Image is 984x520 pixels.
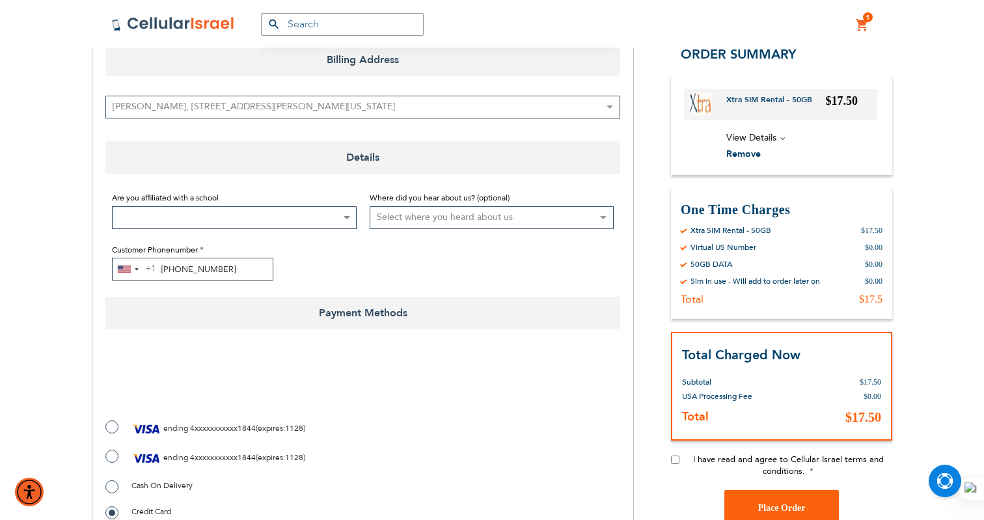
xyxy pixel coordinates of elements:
[131,506,171,517] span: Credit Card
[690,225,771,236] div: Xtra SIM Rental - 50GB
[682,391,752,402] span: USA Processing Fee
[859,293,882,306] div: $17.5
[865,276,882,286] div: $0.00
[105,297,620,329] span: Payment Methods
[112,193,219,203] span: Are you affiliated with a school
[758,503,806,513] span: Place Order
[682,365,784,389] th: Subtotal
[131,480,193,491] span: Cash On Delivery
[105,359,303,409] iframe: reCAPTCHA
[113,258,156,280] button: Selected country
[690,242,756,253] div: Virtual US Number
[860,377,881,387] span: $17.50
[190,452,256,463] span: 4xxxxxxxxxxx1844
[690,276,820,286] div: Sim in use - Will add to order later on
[261,13,424,36] input: Search
[131,448,161,468] img: Visa
[163,452,188,463] span: ending
[258,423,283,433] span: expires
[131,419,161,439] img: Visa
[681,293,704,306] div: Total
[726,131,776,144] span: View Details
[855,18,869,33] a: 1
[826,94,858,107] span: $17.50
[105,419,305,439] label: ( : )
[726,94,822,115] a: Xtra SIM Rental - 50GB
[682,346,800,364] strong: Total Charged Now
[105,141,620,174] span: Details
[285,423,303,433] span: 1128
[163,423,188,433] span: ending
[845,410,881,424] span: $17.50
[682,409,709,425] strong: Total
[111,16,235,32] img: Cellular Israel Logo
[190,423,256,433] span: 4xxxxxxxxxxx1844
[112,245,198,255] span: Customer Phonenumber
[370,193,510,203] span: Where did you hear about us? (optional)
[285,452,303,463] span: 1128
[15,478,44,506] div: Accessibility Menu
[258,452,283,463] span: expires
[681,46,797,63] span: Order Summary
[689,92,711,115] img: Xtra SIM Rental - 50GB
[861,225,882,236] div: $17.50
[105,448,305,468] label: ( : )
[864,392,881,401] span: $0.00
[726,148,761,160] span: Remove
[865,259,882,269] div: $0.00
[693,454,884,477] span: I have read and agree to Cellular Israel terms and conditions.
[690,259,732,269] div: 50GB DATA
[681,201,882,219] h3: One Time Charges
[112,258,273,281] input: e.g. 201-555-0123
[105,44,620,76] span: Billing Address
[145,261,156,277] div: +1
[865,242,882,253] div: $0.00
[866,12,870,23] span: 1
